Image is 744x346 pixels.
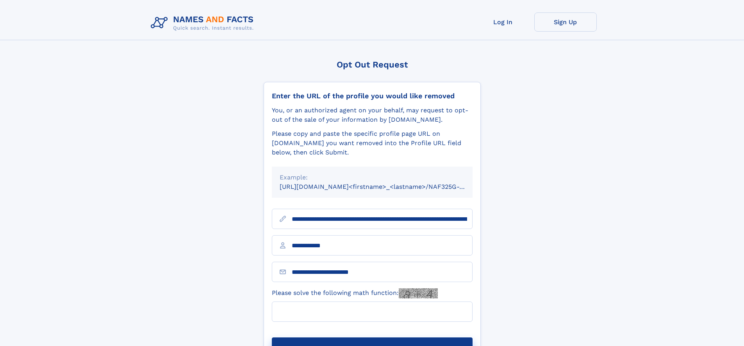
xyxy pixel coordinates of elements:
[272,288,438,298] label: Please solve the following math function:
[534,12,597,32] a: Sign Up
[272,92,473,100] div: Enter the URL of the profile you would like removed
[280,183,487,190] small: [URL][DOMAIN_NAME]<firstname>_<lastname>/NAF325G-xxxxxxxx
[272,106,473,124] div: You, or an authorized agent on your behalf, may request to opt-out of the sale of your informatio...
[472,12,534,32] a: Log In
[280,173,465,182] div: Example:
[272,129,473,157] div: Please copy and paste the specific profile page URL on [DOMAIN_NAME] you want removed into the Pr...
[264,60,481,69] div: Opt Out Request
[148,12,260,34] img: Logo Names and Facts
